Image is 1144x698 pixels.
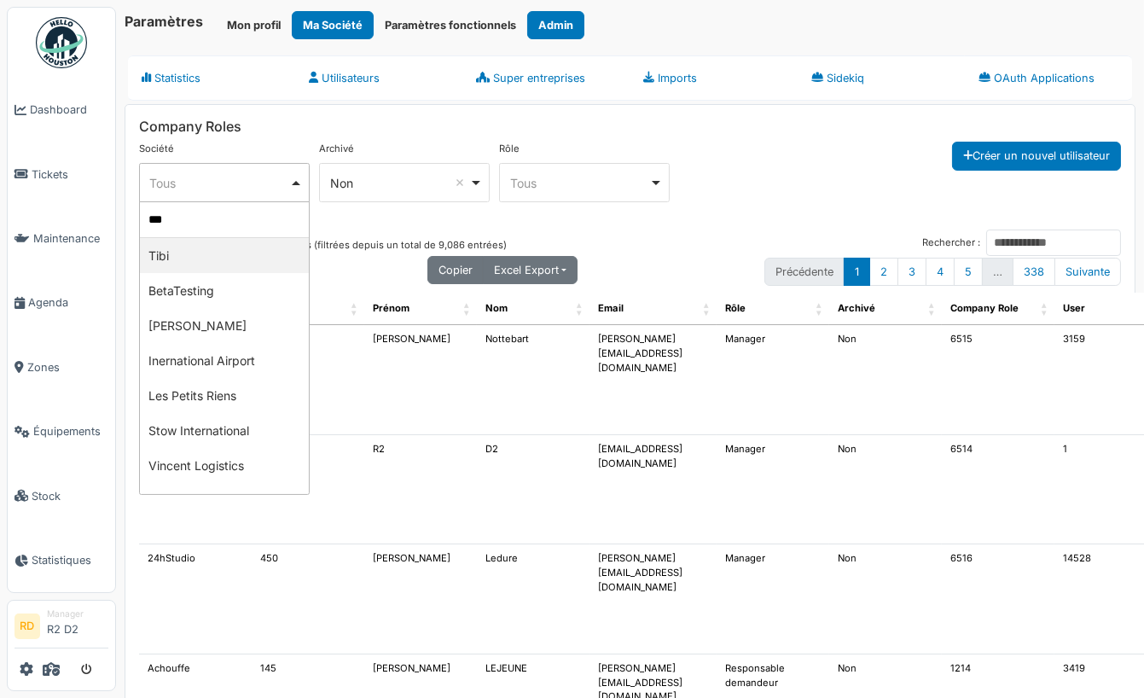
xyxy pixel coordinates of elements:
[8,206,115,270] a: Maintenance
[717,293,829,325] th: Rôle : activer pour trier la colonne par ordre croissant
[630,55,798,101] a: Imports
[140,413,309,448] div: Stow International
[438,264,473,276] span: Copier
[1054,258,1121,286] a: Suivante
[717,325,829,435] td: Manager
[216,11,292,39] button: Mon profil
[717,544,829,654] td: Manager
[844,258,870,286] a: 1
[8,528,115,592] a: Statistiques
[139,142,174,156] label: Société
[30,102,108,118] span: Dashboard
[150,174,289,192] div: Tous
[965,55,1132,101] a: OAuth Applications
[527,11,584,39] button: Admin
[942,325,1054,435] td: 6515
[986,230,1121,256] input: Rechercher :
[942,435,1054,545] td: 6514
[897,258,926,286] a: 3
[477,544,589,654] td: Ledure
[589,325,717,435] td: [PERSON_NAME][EMAIL_ADDRESS][DOMAIN_NAME]
[364,544,477,654] td: [PERSON_NAME]
[589,544,717,654] td: [PERSON_NAME][EMAIL_ADDRESS][DOMAIN_NAME]
[140,202,309,238] input: Tous
[499,142,520,156] label: Rôle
[942,544,1054,654] td: 6516
[15,608,108,649] a: RD ManagerR2 D2
[140,448,309,483] div: Vincent Logistics
[922,230,1121,256] label: Rechercher :
[32,552,108,568] span: Statistiques
[330,174,469,192] div: Non
[942,293,1054,325] th: Company Role : activer pour trier la colonne par ordre croissant
[292,11,374,39] button: Ma Société
[717,435,829,545] td: Manager
[829,435,942,545] td: Non
[47,608,108,644] li: R2 D2
[33,230,108,247] span: Maintenance
[8,142,115,206] a: Tickets
[364,293,477,325] th: Prénom : activer pour trier la colonne par ordre croissant
[829,325,942,435] td: Non
[829,293,942,325] th: Archivé : activer pour trier la colonne par ordre croissant
[950,302,1019,314] span: translation missing: fr.company_role.company_role_id
[494,264,559,276] span: Excel Export
[427,256,484,284] button: Copier
[140,308,309,343] div: [PERSON_NAME]
[28,294,108,311] span: Agenda
[47,608,108,620] div: Manager
[140,483,309,518] div: AGC Technovation Centre
[32,488,108,504] span: Stock
[477,325,589,435] td: Nottebart
[829,544,942,654] td: Non
[140,273,309,308] div: BetaTesting
[8,399,115,463] a: Équipements
[36,17,87,68] img: Badge_color-CXgf-gQk.svg
[140,238,309,273] div: Tibi
[139,544,252,654] td: 24hStudio
[869,258,898,286] a: 2
[477,435,589,545] td: D2
[140,378,309,413] div: Les Petits Riens
[926,258,955,286] a: 4
[125,14,203,30] h6: Paramètres
[798,55,965,101] a: Sidekiq
[27,359,108,375] span: Zones
[374,11,527,39] button: Paramètres fonctionnels
[33,423,108,439] span: Équipements
[952,142,1121,170] button: Créer un nouvel utilisateur
[140,343,309,378] div: Inernational Airport
[128,55,295,101] a: Statistics
[364,435,477,545] td: R2
[8,78,115,142] a: Dashboard
[8,335,115,399] a: Zones
[139,230,507,256] div: Affichage de 1 à 25 sur 8,439 entrées (filtrées depuis un total de 9,086 entrées)
[1063,302,1085,314] span: translation missing: fr.shared.user_id
[252,544,364,654] td: 450
[510,174,649,192] div: Tous
[8,463,115,527] a: Stock
[589,293,717,325] th: Email : activer pour trier la colonne par ordre croissant
[483,256,578,284] button: Excel Export
[15,614,40,639] li: RD
[295,55,462,101] a: Utilisateurs
[8,270,115,334] a: Agenda
[462,55,630,101] a: Super entreprises
[954,258,983,286] a: 5
[139,118,241,135] span: translation missing: fr.company_role.company_roles
[589,435,717,545] td: [EMAIL_ADDRESS][DOMAIN_NAME]
[451,174,468,191] button: Remove item: 'false'
[477,293,589,325] th: Nom : activer pour trier la colonne par ordre croissant
[364,325,477,435] td: [PERSON_NAME]
[32,166,108,183] span: Tickets
[319,142,354,156] label: Archivé
[1013,258,1055,286] a: 338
